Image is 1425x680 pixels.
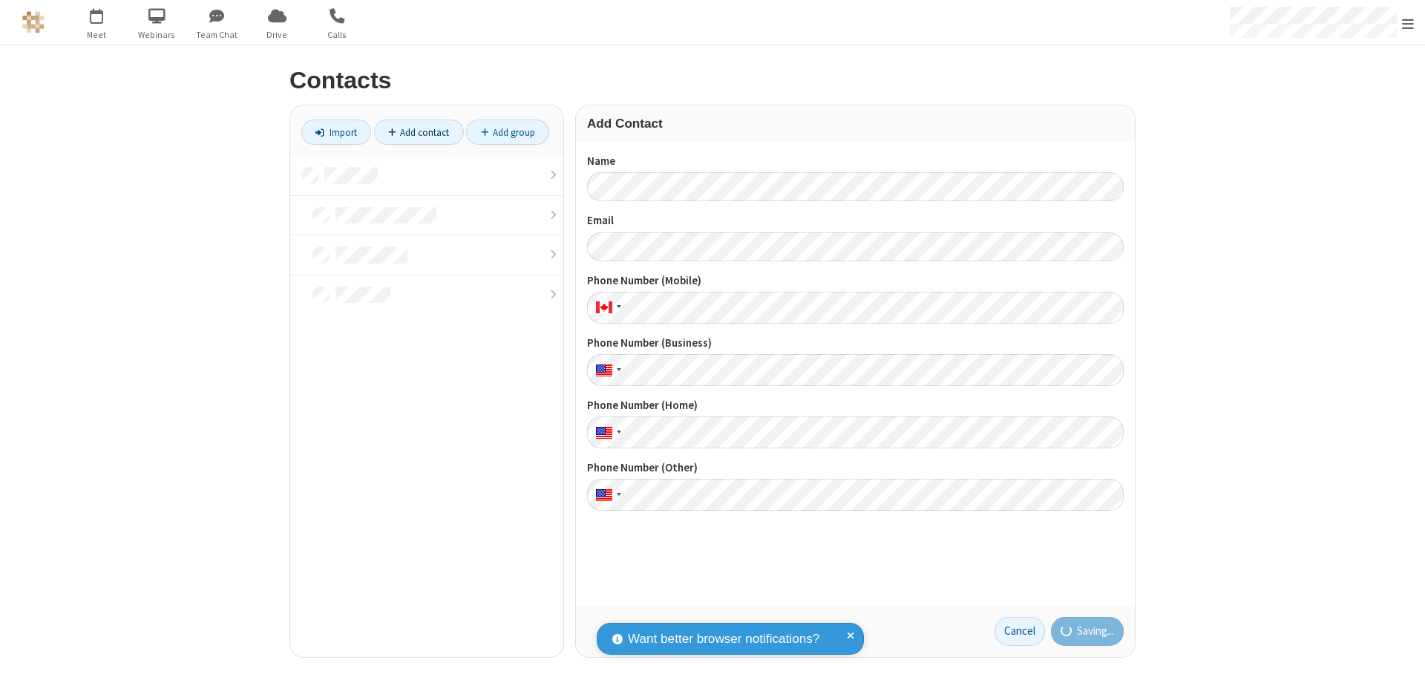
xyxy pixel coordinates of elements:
[587,460,1124,477] label: Phone Number (Other)
[466,120,549,145] a: Add group
[587,212,1124,229] label: Email
[22,11,45,33] img: QA Selenium DO NOT DELETE OR CHANGE
[289,68,1136,94] h2: Contacts
[249,28,305,42] span: Drive
[587,354,626,386] div: United States: + 1
[587,117,1124,131] h3: Add Contact
[69,28,125,42] span: Meet
[995,617,1045,647] a: Cancel
[587,397,1124,414] label: Phone Number (Home)
[587,416,626,448] div: United States: + 1
[587,153,1124,170] label: Name
[587,335,1124,352] label: Phone Number (Business)
[587,292,626,324] div: Canada: + 1
[1077,623,1114,640] span: Saving...
[587,479,626,511] div: United States: + 1
[587,272,1124,290] label: Phone Number (Mobile)
[1051,617,1124,647] button: Saving...
[628,630,819,649] span: Want better browser notifications?
[129,28,185,42] span: Webinars
[374,120,464,145] a: Add contact
[301,120,371,145] a: Import
[189,28,245,42] span: Team Chat
[309,28,365,42] span: Calls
